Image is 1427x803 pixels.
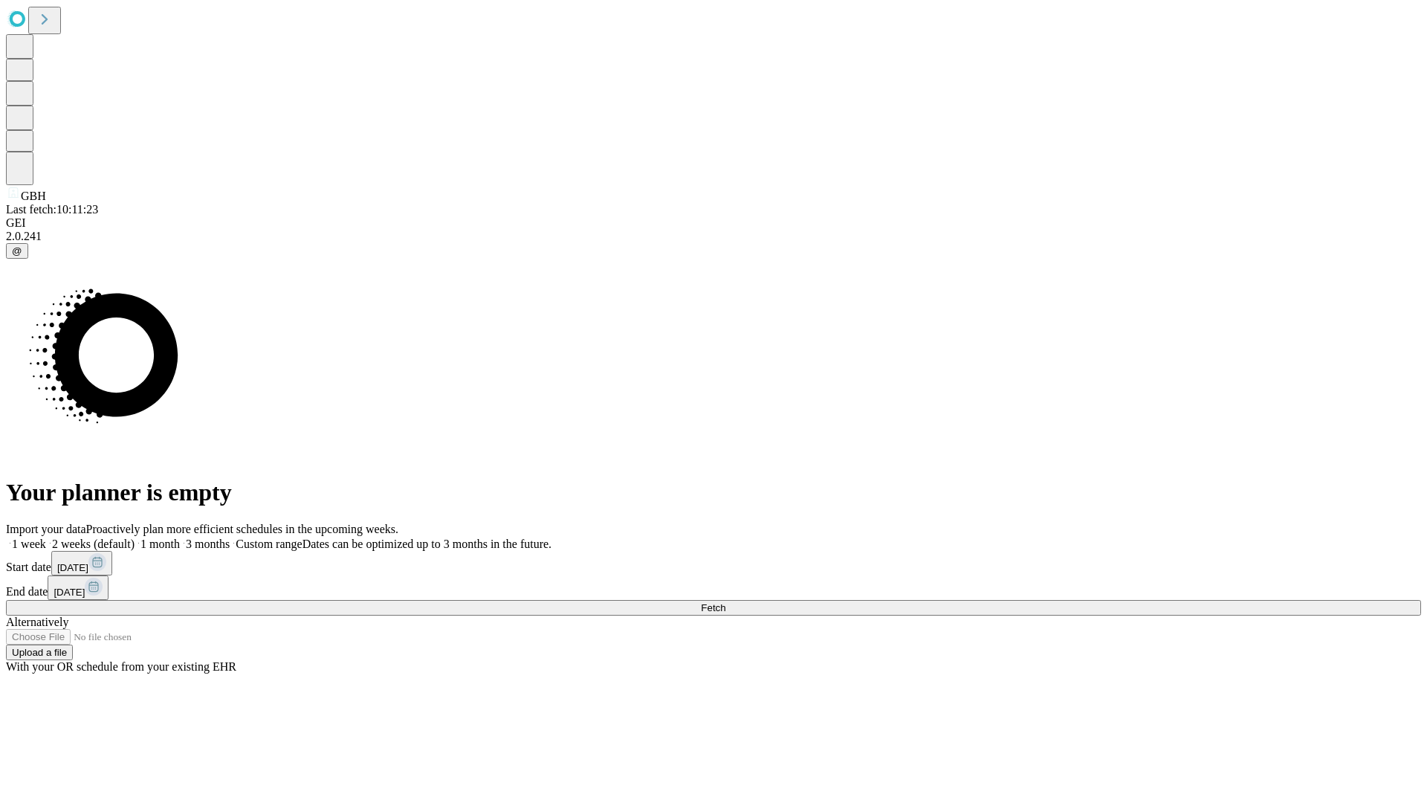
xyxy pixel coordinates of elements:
[6,230,1421,243] div: 2.0.241
[6,660,236,673] span: With your OR schedule from your existing EHR
[6,479,1421,506] h1: Your planner is empty
[12,538,46,550] span: 1 week
[701,602,725,613] span: Fetch
[52,538,135,550] span: 2 weeks (default)
[6,523,86,535] span: Import your data
[6,243,28,259] button: @
[6,616,68,628] span: Alternatively
[57,562,88,573] span: [DATE]
[48,575,109,600] button: [DATE]
[6,216,1421,230] div: GEI
[6,203,98,216] span: Last fetch: 10:11:23
[21,190,46,202] span: GBH
[236,538,302,550] span: Custom range
[51,551,112,575] button: [DATE]
[140,538,180,550] span: 1 month
[12,245,22,257] span: @
[302,538,551,550] span: Dates can be optimized up to 3 months in the future.
[54,587,85,598] span: [DATE]
[6,551,1421,575] div: Start date
[6,575,1421,600] div: End date
[6,600,1421,616] button: Fetch
[86,523,398,535] span: Proactively plan more efficient schedules in the upcoming weeks.
[6,645,73,660] button: Upload a file
[186,538,230,550] span: 3 months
